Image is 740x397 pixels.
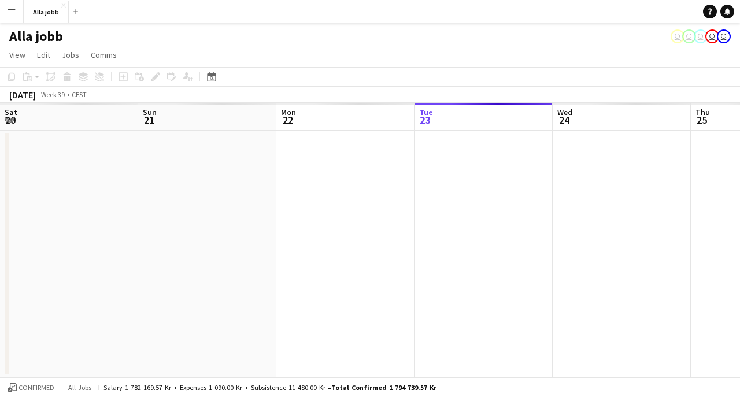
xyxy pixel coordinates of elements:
button: Confirmed [6,381,56,394]
div: CEST [72,90,87,99]
app-user-avatar: Hedda Lagerbielke [694,29,708,43]
div: Salary 1 782 169.57 kr + Expenses 1 090.00 kr + Subsistence 11 480.00 kr = [103,383,436,392]
a: View [5,47,30,62]
span: 21 [141,113,157,127]
span: Mon [281,107,296,117]
span: 25 [694,113,710,127]
span: Wed [557,107,572,117]
a: Jobs [57,47,84,62]
app-user-avatar: Stina Dahl [717,29,731,43]
a: Edit [32,47,55,62]
app-user-avatar: August Löfgren [705,29,719,43]
span: 22 [279,113,296,127]
div: [DATE] [9,89,36,101]
span: Comms [91,50,117,60]
app-user-avatar: Emil Hasselberg [671,29,684,43]
span: Thu [695,107,710,117]
span: Edit [37,50,50,60]
span: Week 39 [38,90,67,99]
span: View [9,50,25,60]
span: Tue [419,107,433,117]
span: Sun [143,107,157,117]
span: Jobs [62,50,79,60]
span: Sat [5,107,17,117]
span: Confirmed [18,384,54,392]
span: Total Confirmed 1 794 739.57 kr [331,383,436,392]
app-user-avatar: Hedda Lagerbielke [682,29,696,43]
span: 20 [3,113,17,127]
span: 24 [556,113,572,127]
a: Comms [86,47,121,62]
span: All jobs [66,383,94,392]
h1: Alla jobb [9,28,63,45]
span: 23 [417,113,433,127]
button: Alla jobb [24,1,69,23]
